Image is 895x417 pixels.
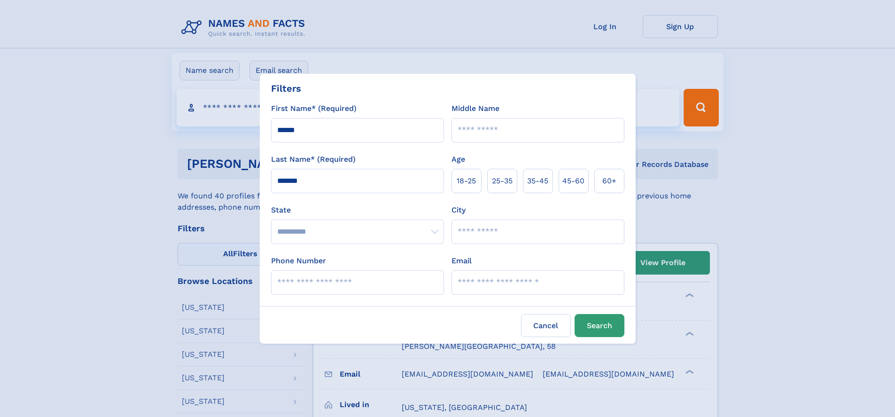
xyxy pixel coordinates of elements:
[575,314,624,337] button: Search
[451,255,472,267] label: Email
[492,175,513,187] span: 25‑35
[271,81,301,95] div: Filters
[451,103,499,114] label: Middle Name
[271,205,444,216] label: State
[521,314,571,337] label: Cancel
[602,175,616,187] span: 60+
[271,255,326,267] label: Phone Number
[451,205,466,216] label: City
[562,175,584,187] span: 45‑60
[271,154,356,165] label: Last Name* (Required)
[271,103,357,114] label: First Name* (Required)
[457,175,476,187] span: 18‑25
[451,154,465,165] label: Age
[527,175,548,187] span: 35‑45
